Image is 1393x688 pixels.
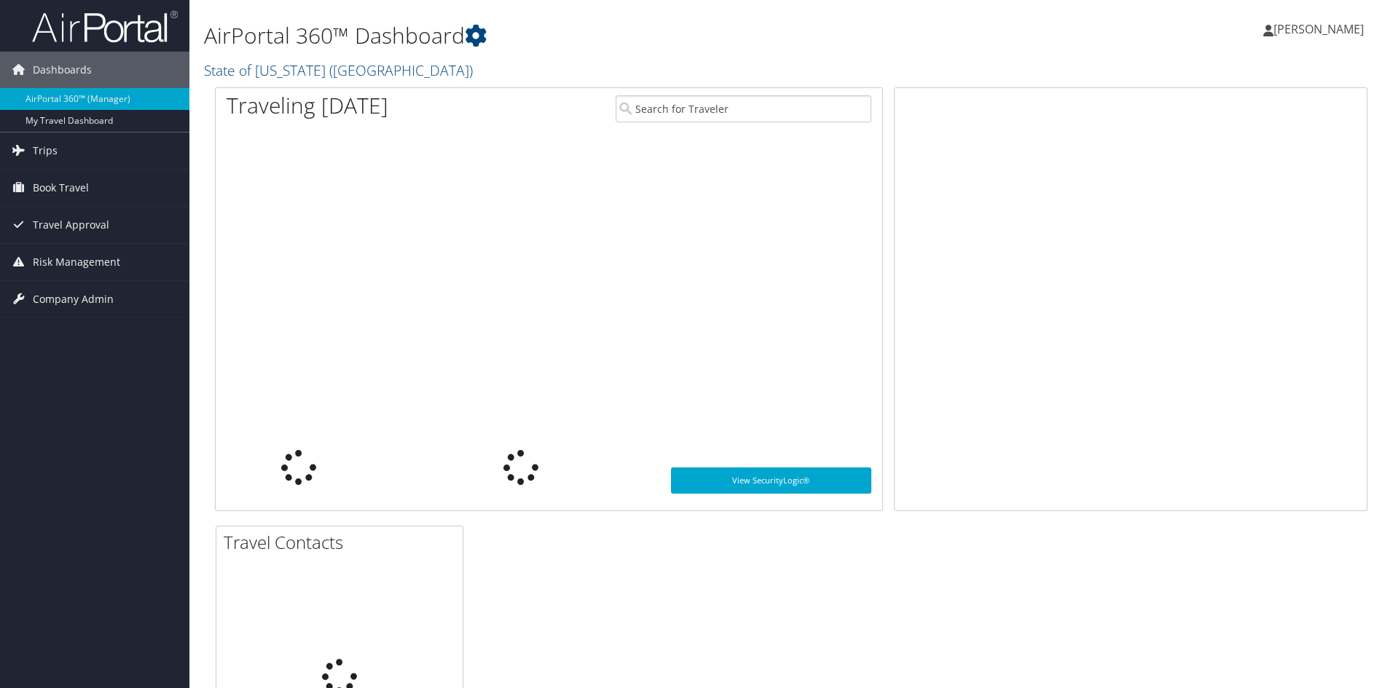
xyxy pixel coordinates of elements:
input: Search for Traveler [616,95,871,122]
h2: Travel Contacts [224,530,463,555]
span: Risk Management [33,244,120,280]
span: [PERSON_NAME] [1274,21,1364,37]
h1: AirPortal 360™ Dashboard [204,20,987,51]
span: Book Travel [33,170,89,206]
span: Travel Approval [33,207,109,243]
span: Dashboards [33,52,92,88]
a: View SecurityLogic® [671,467,871,494]
span: Trips [33,133,58,169]
img: airportal-logo.png [32,9,178,44]
a: State of [US_STATE] ([GEOGRAPHIC_DATA]) [204,60,476,80]
span: Company Admin [33,281,114,317]
a: [PERSON_NAME] [1263,7,1378,51]
h1: Traveling [DATE] [227,90,388,121]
